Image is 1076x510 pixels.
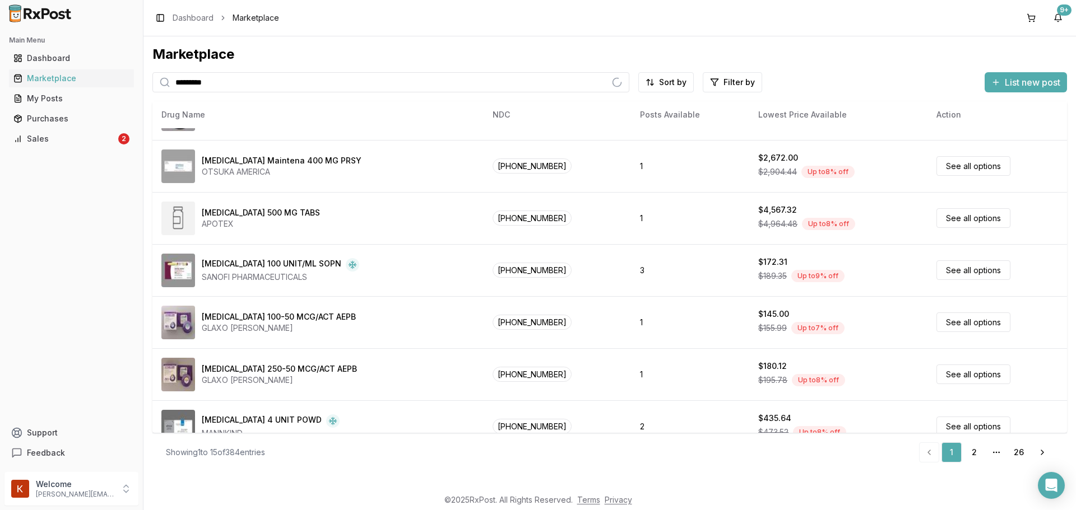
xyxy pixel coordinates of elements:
a: See all options [936,156,1010,176]
button: Sort by [638,72,694,92]
div: MANNKIND [202,428,340,439]
span: $473.52 [758,427,789,438]
th: Action [927,101,1067,128]
div: [MEDICAL_DATA] 500 MG TABS [202,207,320,218]
a: Sales2 [9,129,134,149]
span: Marketplace [233,12,279,24]
a: See all options [936,364,1010,384]
div: Up to 7 % off [791,322,845,334]
span: [PHONE_NUMBER] [493,158,572,174]
div: $172.31 [758,256,787,268]
button: Support [4,423,138,443]
div: $435.64 [758,413,791,424]
td: 1 [631,296,749,348]
button: List new post [985,72,1067,92]
div: Marketplace [13,73,129,84]
div: My Posts [13,93,129,104]
div: Dashboard [13,53,129,64]
div: $180.12 [758,361,787,372]
a: Privacy [605,495,632,504]
div: [MEDICAL_DATA] 100-50 MCG/ACT AEPB [202,311,356,322]
a: See all options [936,208,1010,228]
div: Showing 1 to 15 of 384 entries [166,447,265,458]
span: $155.99 [758,322,787,334]
div: $145.00 [758,308,789,320]
p: Welcome [36,479,114,490]
span: $4,964.48 [758,218,797,230]
td: 1 [631,348,749,400]
img: Abiraterone Acetate 500 MG TABS [161,202,195,235]
div: 9+ [1057,4,1072,16]
div: Up to 8 % off [802,218,855,230]
div: Sales [13,133,116,144]
th: NDC [484,101,631,128]
div: Up to 8 % off [792,374,845,386]
a: See all options [936,312,1010,332]
th: Posts Available [631,101,749,128]
h2: Main Menu [9,36,134,45]
a: 2 [964,442,984,462]
button: Marketplace [4,69,138,87]
div: [MEDICAL_DATA] Maintena 400 MG PRSY [202,155,361,166]
span: $189.35 [758,270,787,282]
span: Filter by [723,77,755,88]
div: $2,672.00 [758,152,798,163]
td: 2 [631,400,749,452]
button: Dashboard [4,49,138,67]
div: [MEDICAL_DATA] 4 UNIT POWD [202,414,322,428]
td: 1 [631,140,749,192]
td: 3 [631,244,749,296]
span: [PHONE_NUMBER] [493,419,572,434]
img: Advair Diskus 100-50 MCG/ACT AEPB [161,306,195,339]
div: Open Intercom Messenger [1038,472,1065,499]
button: Sales2 [4,130,138,148]
img: User avatar [11,480,29,498]
div: SANOFI PHARMACEUTICALS [202,272,359,283]
th: Lowest Price Available [749,101,927,128]
div: Up to 9 % off [791,270,845,282]
div: Up to 8 % off [801,166,855,178]
a: Purchases [9,109,134,129]
div: Purchases [13,113,129,124]
div: Up to 8 % off [793,426,846,438]
a: List new post [985,78,1067,89]
a: Dashboard [173,12,214,24]
div: [MEDICAL_DATA] 250-50 MCG/ACT AEPB [202,363,357,375]
img: Advair Diskus 250-50 MCG/ACT AEPB [161,358,195,391]
img: Abilify Maintena 400 MG PRSY [161,149,195,183]
div: GLAXO [PERSON_NAME] [202,322,356,334]
span: [PHONE_NUMBER] [493,210,572,226]
span: [PHONE_NUMBER] [493,315,572,330]
div: [MEDICAL_DATA] 100 UNIT/ML SOPN [202,258,341,272]
span: [PHONE_NUMBER] [493,263,572,278]
button: 9+ [1049,9,1067,27]
p: [PERSON_NAME][EMAIL_ADDRESS][DOMAIN_NAME] [36,490,114,499]
span: Feedback [27,447,65,458]
td: 1 [631,192,749,244]
div: $4,567.32 [758,204,797,216]
a: Go to next page [1031,442,1054,462]
span: $195.78 [758,375,787,386]
a: Dashboard [9,48,134,68]
nav: breadcrumb [173,12,279,24]
span: [PHONE_NUMBER] [493,367,572,382]
a: See all options [936,417,1010,436]
a: Terms [577,495,600,504]
a: 1 [941,442,962,462]
div: 2 [118,133,129,144]
button: Feedback [4,443,138,463]
img: Afrezza 4 UNIT POWD [161,410,195,443]
a: See all options [936,260,1010,280]
div: APOTEX [202,218,320,230]
button: My Posts [4,90,138,107]
a: Marketplace [9,68,134,88]
div: Marketplace [152,45,1067,63]
img: RxPost Logo [4,4,76,22]
a: My Posts [9,88,134,109]
span: $2,904.44 [758,166,797,177]
nav: pagination [919,442,1054,462]
button: Filter by [703,72,762,92]
span: Sort by [659,77,687,88]
div: GLAXO [PERSON_NAME] [202,375,357,386]
span: List new post [1005,76,1060,89]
